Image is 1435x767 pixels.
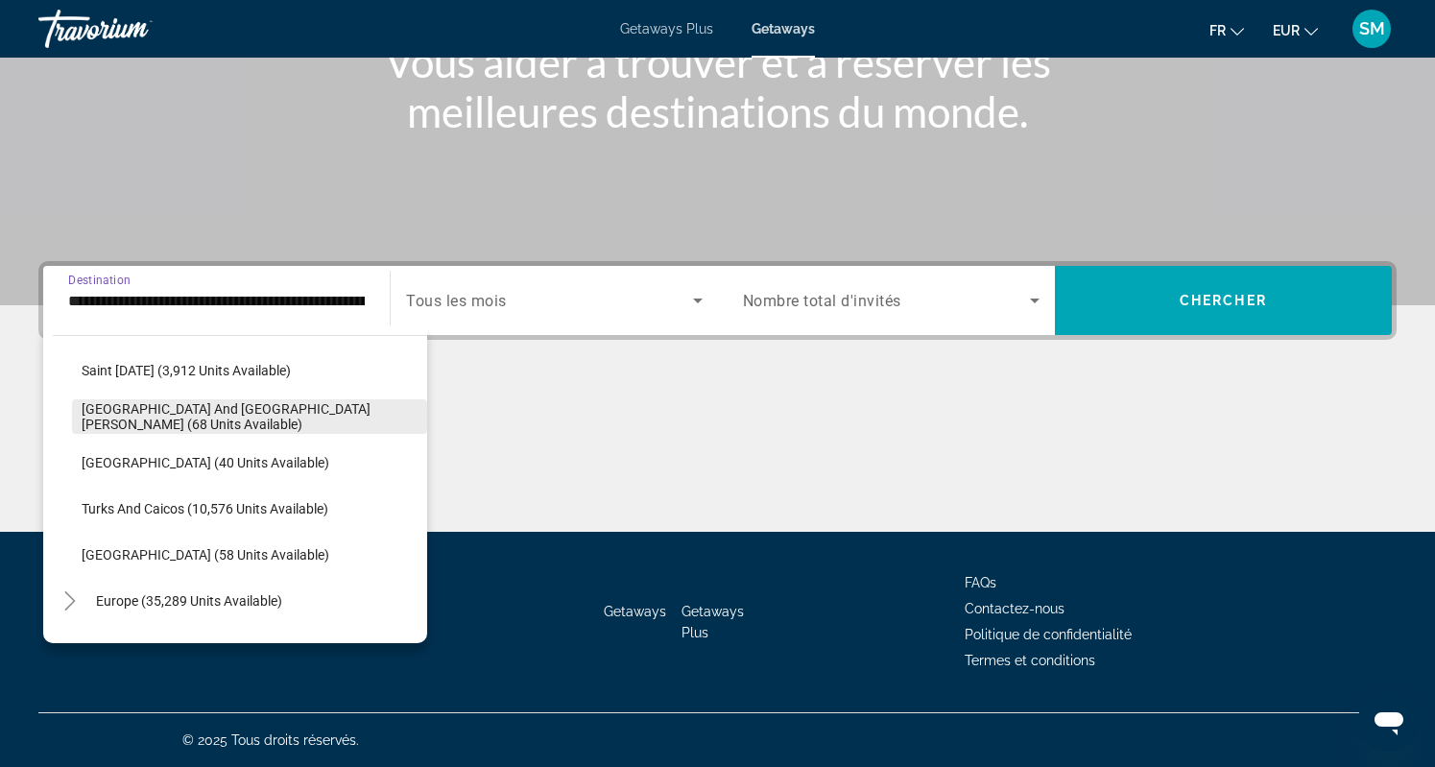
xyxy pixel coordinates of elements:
span: Destination [68,273,131,286]
button: Toggle Australia (3,247 units available) [53,631,86,664]
a: Contactez-nous [965,601,1064,616]
span: [GEOGRAPHIC_DATA] (40 units available) [82,455,329,470]
a: FAQs [965,575,996,590]
span: SM [1359,19,1385,38]
span: fr [1209,23,1226,38]
button: User Menu [1347,9,1397,49]
a: Politique de confidentialité [965,627,1132,642]
span: Saint [DATE] (3,912 units available) [82,363,291,378]
button: Toggle Europe (35,289 units available) [53,585,86,618]
button: [GEOGRAPHIC_DATA] (58 units available) [72,538,427,572]
span: Turks and Caicos (10,576 units available) [82,501,328,516]
div: Search widget [43,266,1392,335]
h1: Vous aider à trouver et à réserver les meilleures destinations du monde. [358,36,1078,136]
span: © 2025 Tous droits réservés. [182,732,359,748]
a: Getaways [604,604,666,619]
button: [US_STATE] (12,239 units available) [72,307,427,342]
span: Europe (35,289 units available) [96,593,282,609]
button: Chercher [1055,266,1392,335]
a: Travorium [38,4,230,54]
button: Change language [1209,16,1244,44]
button: Turks and Caicos (10,576 units available) [72,491,427,526]
a: Getaways Plus [620,21,713,36]
button: Change currency [1273,16,1318,44]
a: Getaways [752,21,815,36]
a: Termes et conditions [965,653,1095,668]
span: Nombre total d'invités [743,292,901,310]
button: [GEOGRAPHIC_DATA] and [GEOGRAPHIC_DATA][PERSON_NAME] (68 units available) [72,399,427,434]
button: Europe (35,289 units available) [86,584,427,618]
button: Saint [DATE] (3,912 units available) [72,353,427,388]
span: Tous les mois [406,292,507,310]
span: [GEOGRAPHIC_DATA] and [GEOGRAPHIC_DATA][PERSON_NAME] (68 units available) [82,401,418,432]
span: [GEOGRAPHIC_DATA] (58 units available) [82,547,329,563]
button: Australia (3,247 units available) [86,630,427,664]
a: Getaways Plus [682,604,744,640]
iframe: Bouton de lancement de la fenêtre de messagerie [1358,690,1420,752]
span: Chercher [1180,293,1267,308]
span: EUR [1273,23,1300,38]
button: [GEOGRAPHIC_DATA] (40 units available) [72,445,427,480]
